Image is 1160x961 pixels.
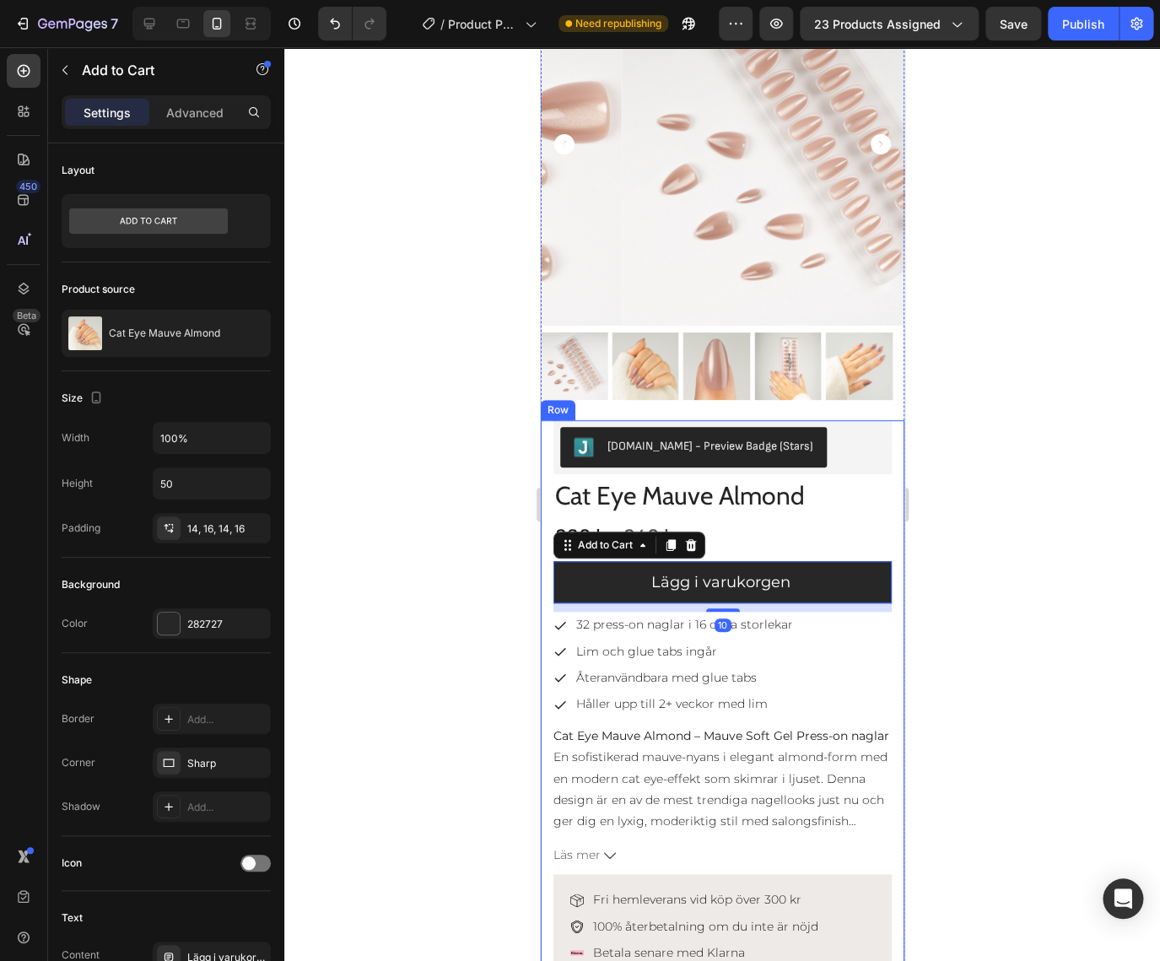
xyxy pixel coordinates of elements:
[1103,878,1143,919] div: Open Intercom Messenger
[62,430,89,445] div: Width
[800,7,979,40] button: 23 products assigned
[13,87,34,107] button: Carousel Back Arrow
[84,104,131,121] p: Settings
[62,856,82,871] div: Icon
[187,521,267,537] div: 14, 16, 14, 16
[1048,7,1119,40] button: Publish
[62,755,95,770] div: Corner
[68,316,102,350] img: product feature img
[62,711,94,726] div: Border
[62,672,92,688] div: Shape
[109,327,220,339] p: Cat Eye Mauve Almond
[330,87,350,107] button: Carousel Next Arrow
[814,15,941,33] span: 23 products assigned
[318,7,386,40] div: Undo/Redo
[16,180,40,193] div: 450
[7,7,126,40] button: 7
[166,104,224,121] p: Advanced
[154,468,270,499] input: Auto
[1062,15,1104,33] div: Publish
[1000,17,1028,31] span: Save
[62,910,83,926] div: Text
[985,7,1041,40] button: Save
[187,617,267,632] div: 282727
[575,16,661,31] span: Need republishing
[187,712,267,727] div: Add...
[187,800,267,815] div: Add...
[62,387,106,410] div: Size
[111,13,118,34] p: 7
[440,15,445,33] span: /
[62,163,94,178] div: Layout
[62,799,100,814] div: Shadow
[62,476,93,491] div: Height
[62,577,120,592] div: Background
[541,47,904,961] iframe: Design area
[62,521,100,536] div: Padding
[52,895,204,916] p: Betala senare med Klarna
[82,60,225,80] p: Add to Cart
[62,282,135,297] div: Product source
[13,309,40,322] div: Beta
[187,756,267,771] div: Sharp
[154,423,270,453] input: Auto
[62,616,88,631] div: Color
[448,15,518,33] span: Product Page - Press on naglar
[3,355,31,370] div: Row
